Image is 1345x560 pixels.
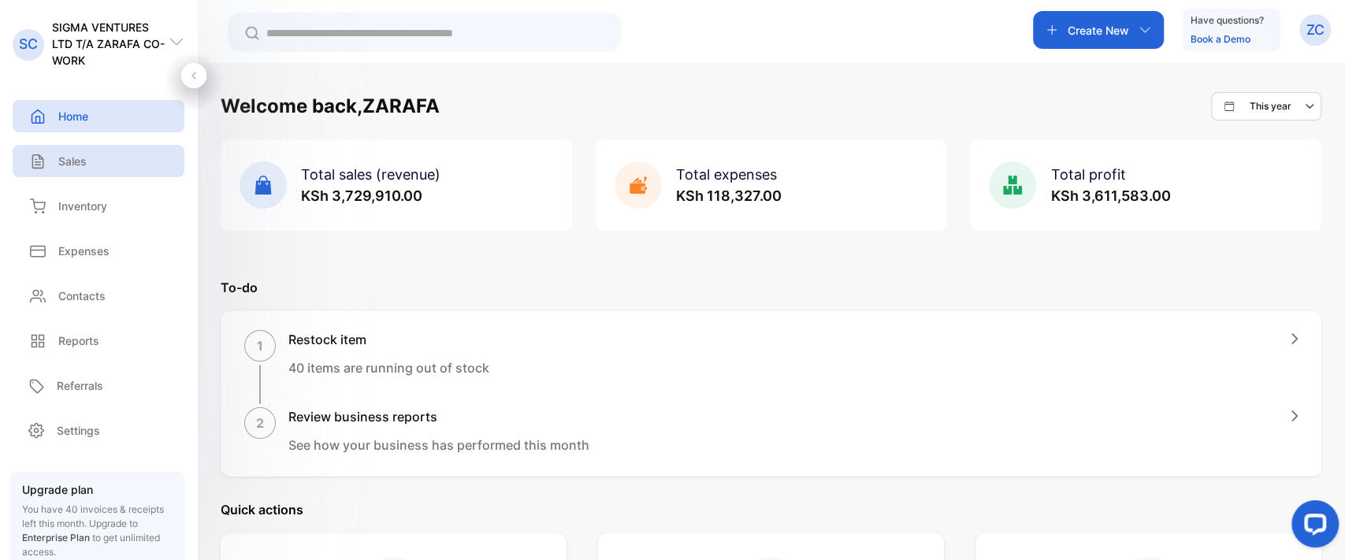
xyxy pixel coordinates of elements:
[1250,99,1291,113] p: This year
[301,187,422,204] span: KSh 3,729,910.00
[1033,11,1164,49] button: Create New
[57,422,100,439] p: Settings
[221,278,1321,297] p: To-do
[256,414,264,432] p: 2
[58,243,110,259] p: Expenses
[22,503,172,559] p: You have 40 invoices & receipts left this month.
[1299,11,1331,49] button: ZC
[221,500,1321,519] p: Quick actions
[288,407,589,426] h1: Review business reports
[1068,22,1129,39] p: Create New
[22,532,90,543] span: Enterprise Plan
[1191,13,1264,28] p: Have questions?
[57,377,103,394] p: Referrals
[1306,20,1325,40] p: ZC
[19,34,38,54] p: SC
[676,187,782,204] span: KSh 118,327.00
[301,166,440,183] span: Total sales (revenue)
[257,336,263,355] p: 1
[288,330,489,349] h1: Restock item
[58,108,88,124] p: Home
[1050,187,1170,204] span: KSh 3,611,583.00
[52,19,169,69] p: SIGMA VENTURES LTD T/A ZARAFA CO-WORK
[22,517,160,558] span: Upgrade to to get unlimited access.
[22,481,172,498] p: Upgrade plan
[58,153,87,169] p: Sales
[288,436,589,454] p: See how your business has performed this month
[288,358,489,377] p: 40 items are running out of stock
[58,332,99,349] p: Reports
[1050,166,1125,183] span: Total profit
[58,287,106,304] p: Contacts
[1211,92,1321,121] button: This year
[676,166,777,183] span: Total expenses
[58,198,107,214] p: Inventory
[1191,33,1250,45] a: Book a Demo
[221,92,440,121] h1: Welcome back, ZARAFA
[1279,494,1345,560] iframe: LiveChat chat widget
